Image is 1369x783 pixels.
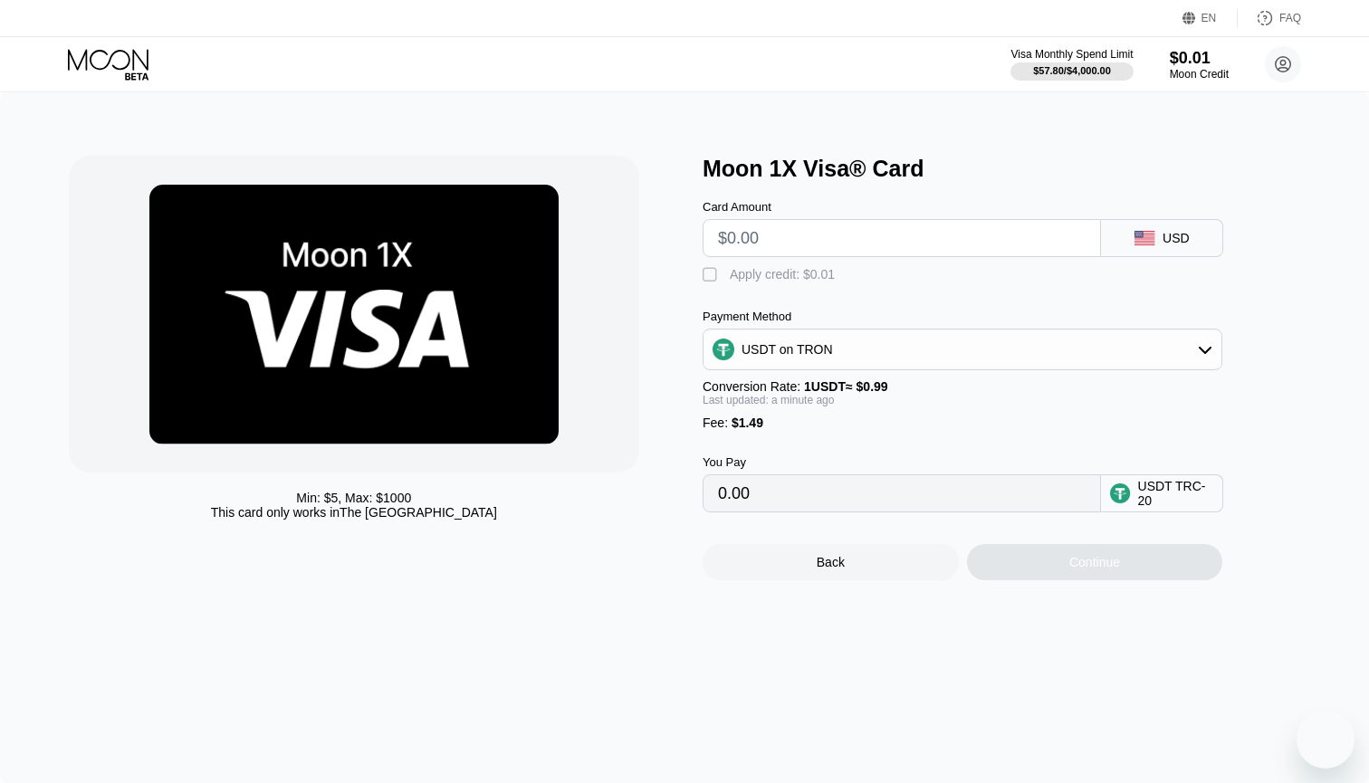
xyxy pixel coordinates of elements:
div: Moon Credit [1170,68,1229,81]
div: FAQ [1279,12,1301,24]
div: Visa Monthly Spend Limit [1010,48,1133,61]
div: EN [1201,12,1217,24]
div: USDT on TRON [704,331,1221,368]
div: USDT TRC-20 [1138,479,1214,508]
iframe: Button to launch messaging window [1297,711,1355,769]
div: $0.01 [1170,49,1229,68]
div: USD [1163,231,1190,245]
div: Conversion Rate: [703,379,1222,394]
input: $0.00 [718,220,1086,256]
div: FAQ [1238,9,1301,27]
div: Min: $ 5 , Max: $ 1000 [296,491,411,505]
div: This card only works in The [GEOGRAPHIC_DATA] [211,505,497,520]
div: $0.01Moon Credit [1170,49,1229,81]
div: Apply credit: $0.01 [730,267,835,282]
div: You Pay [703,455,1101,469]
div:  [703,266,721,284]
span: 1 USDT ≈ $0.99 [804,379,888,394]
div: USDT on TRON [742,342,833,357]
div: $57.80 / $4,000.00 [1033,65,1111,76]
div: Payment Method [703,310,1222,323]
div: Back [817,555,845,569]
span: $1.49 [732,415,763,430]
div: Moon 1X Visa® Card [703,156,1318,182]
div: EN [1182,9,1238,27]
div: Back [703,544,959,580]
div: Fee : [703,415,1222,430]
div: Last updated: a minute ago [703,394,1222,406]
div: Visa Monthly Spend Limit$57.80/$4,000.00 [1010,48,1133,81]
div: Card Amount [703,200,1101,214]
